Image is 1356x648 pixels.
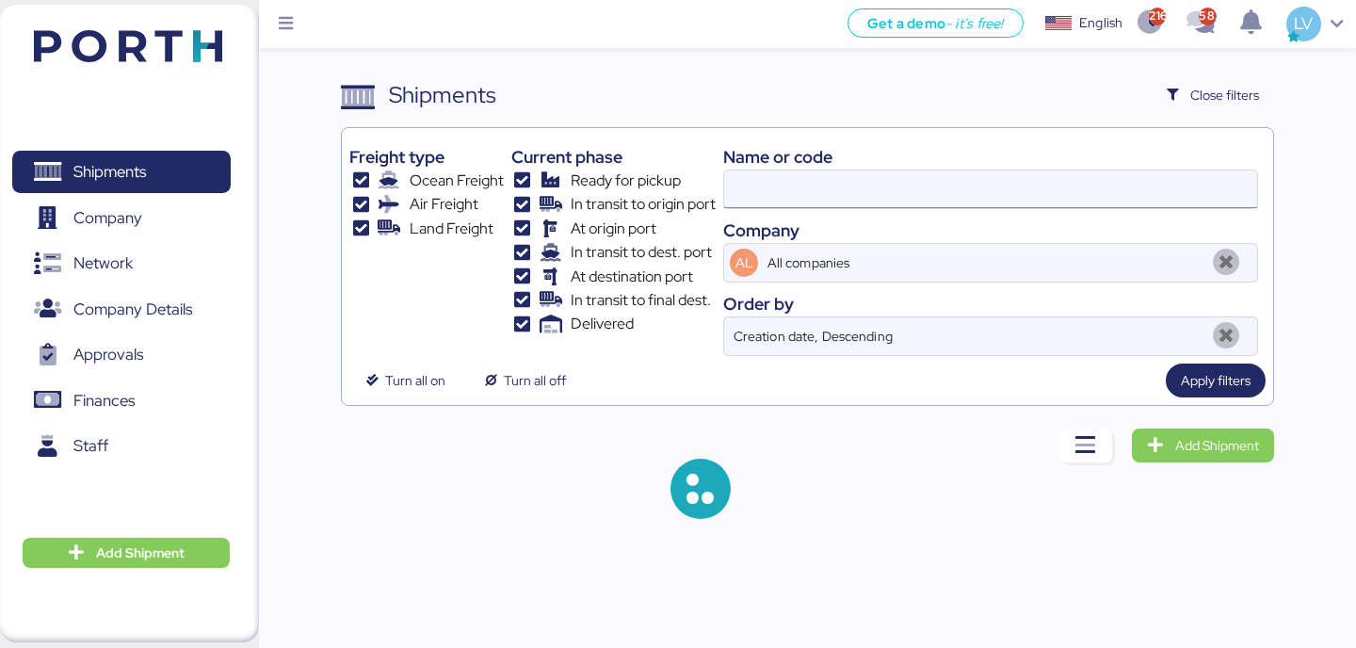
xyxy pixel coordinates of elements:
span: Finances [73,387,135,414]
span: Add Shipment [96,542,185,564]
span: Ready for pickup [571,170,681,192]
a: Company [12,196,231,239]
span: AL [735,252,753,273]
button: Menu [270,8,302,40]
span: Shipments [73,158,146,186]
span: Delivered [571,313,634,335]
div: Order by [723,291,1258,316]
span: At origin port [571,218,656,240]
button: Add Shipment [23,538,230,568]
a: Add Shipment [1132,429,1274,462]
span: Add Shipment [1175,434,1259,457]
div: English [1079,13,1122,33]
span: Approvals [73,341,143,368]
button: Turn all on [349,364,460,397]
a: Network [12,242,231,285]
span: At destination port [571,266,693,288]
div: Freight type [349,144,503,170]
button: Apply filters [1166,364,1266,397]
span: Apply filters [1181,369,1251,392]
span: In transit to dest. port [571,241,712,264]
span: Network [73,250,133,277]
a: Staff [12,425,231,468]
span: Air Freight [410,193,478,216]
span: In transit to final dest. [571,289,711,312]
div: Company [723,218,1258,243]
a: Finances [12,379,231,422]
input: AL [764,244,1203,282]
a: Shipments [12,151,231,194]
span: Close filters [1190,84,1259,106]
button: Close filters [1152,78,1274,112]
span: In transit to origin port [571,193,716,216]
span: Turn all on [385,369,445,392]
a: Approvals [12,333,231,377]
span: Company Details [73,296,192,323]
span: LV [1294,11,1313,36]
span: Ocean Freight [410,170,504,192]
span: Staff [73,432,108,460]
a: Company Details [12,287,231,331]
span: Land Freight [410,218,493,240]
span: Company [73,204,142,232]
div: Current phase [511,144,716,170]
div: Name or code [723,144,1258,170]
button: Turn all off [468,364,581,397]
div: Shipments [389,78,496,112]
span: Turn all off [504,369,566,392]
